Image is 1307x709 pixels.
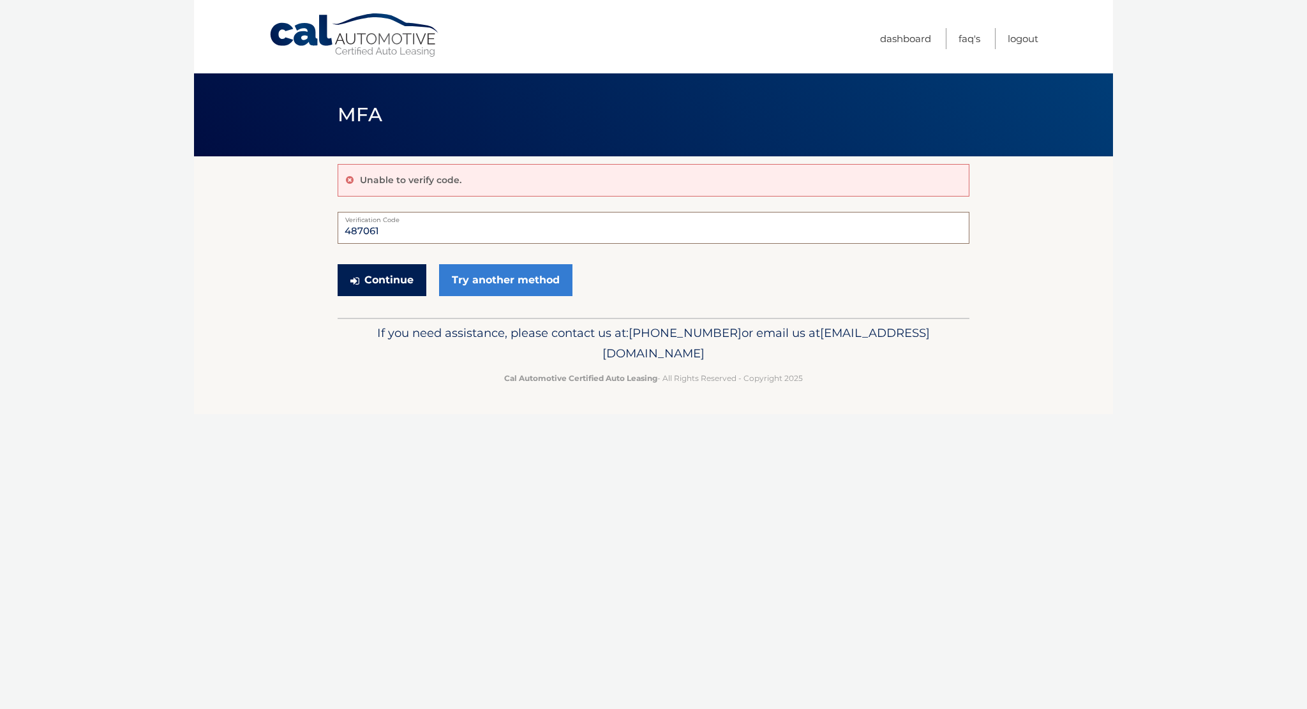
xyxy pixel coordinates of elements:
[338,103,382,126] span: MFA
[439,264,572,296] a: Try another method
[269,13,441,58] a: Cal Automotive
[346,323,961,364] p: If you need assistance, please contact us at: or email us at
[602,325,930,361] span: [EMAIL_ADDRESS][DOMAIN_NAME]
[360,174,461,186] p: Unable to verify code.
[338,212,969,222] label: Verification Code
[346,371,961,385] p: - All Rights Reserved - Copyright 2025
[629,325,742,340] span: [PHONE_NUMBER]
[1008,28,1038,49] a: Logout
[880,28,931,49] a: Dashboard
[504,373,657,383] strong: Cal Automotive Certified Auto Leasing
[959,28,980,49] a: FAQ's
[338,264,426,296] button: Continue
[338,212,969,244] input: Verification Code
